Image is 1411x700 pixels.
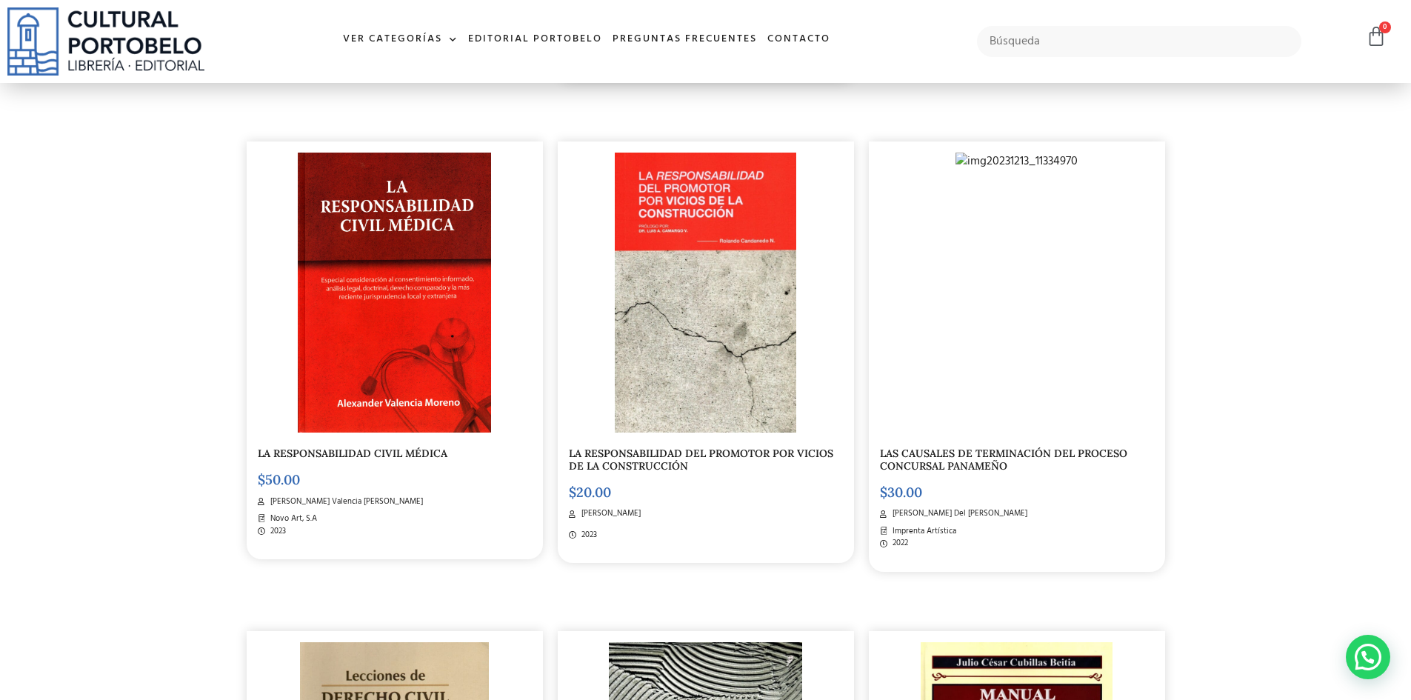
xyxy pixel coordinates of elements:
span: [PERSON_NAME] Valencia [PERSON_NAME] [267,496,423,508]
span: 0 [1379,21,1391,33]
a: Ver Categorías [338,24,463,56]
span: $ [880,484,887,501]
img: img20231213_11334970 [955,153,1078,433]
input: Búsqueda [977,26,1302,57]
bdi: 50.00 [258,471,300,488]
span: $ [258,471,265,488]
span: [PERSON_NAME] [578,507,641,520]
span: 2023 [578,529,597,541]
span: 2023 [267,525,286,538]
span: $ [569,484,576,501]
span: [PERSON_NAME] Del [PERSON_NAME] [889,507,1027,520]
span: Imprenta Artística [889,525,956,538]
img: img20231003_15583077 [615,153,795,433]
a: Preguntas frecuentes [607,24,762,56]
a: 0 [1366,26,1387,47]
span: 2022 [889,537,908,550]
a: LA RESPONSABILIDAD CIVIL MÉDICA [258,447,447,460]
a: LA RESPONSABILIDAD DEL PROMOTOR POR VICIOS DE LA CONSTRUCCIÓN [569,447,833,473]
bdi: 20.00 [569,484,611,501]
bdi: 30.00 [880,484,922,501]
a: LAS CAUSALES DE TERMINACIÓN DEL PROCESO CONCURSAL PANAMEÑO [880,447,1127,473]
img: img20240420_10120237 [298,153,492,433]
span: Novo Art, S.A [267,513,317,525]
a: Editorial Portobelo [463,24,607,56]
a: Contacto [762,24,835,56]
